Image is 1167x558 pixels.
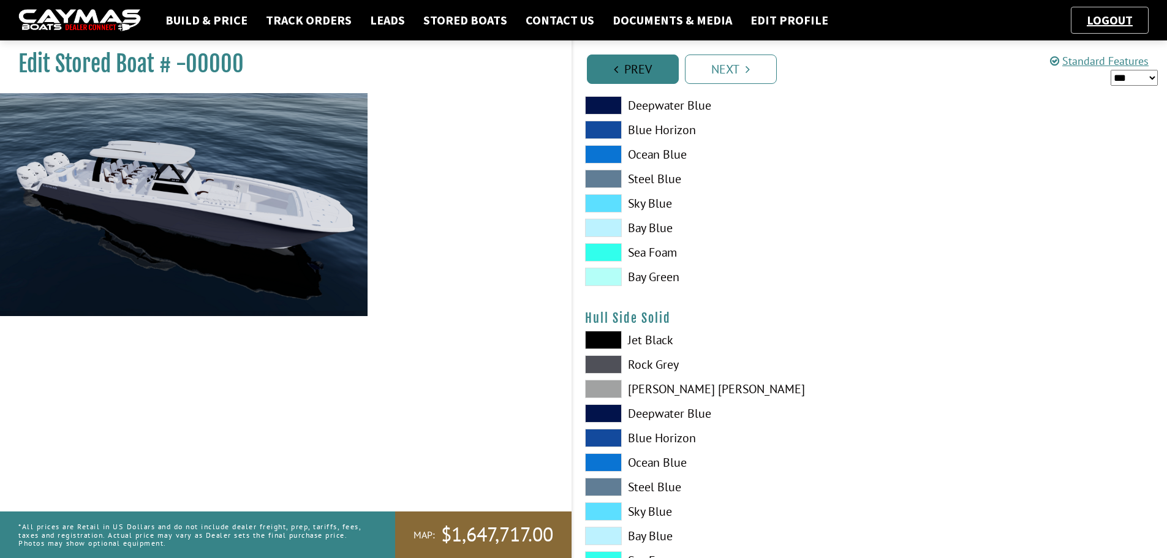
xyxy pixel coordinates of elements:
[587,55,679,84] a: Prev
[18,9,141,32] img: caymas-dealer-connect-2ed40d3bc7270c1d8d7ffb4b79bf05adc795679939227970def78ec6f6c03838.gif
[585,404,858,423] label: Deepwater Blue
[585,429,858,447] label: Blue Horizon
[585,331,858,349] label: Jet Black
[585,355,858,374] label: Rock Grey
[417,12,513,28] a: Stored Boats
[585,170,858,188] label: Steel Blue
[519,12,600,28] a: Contact Us
[18,516,368,553] p: *All prices are Retail in US Dollars and do not include dealer freight, prep, tariffs, fees, taxe...
[585,268,858,286] label: Bay Green
[18,50,541,78] h1: Edit Stored Boat # -00000
[585,194,858,213] label: Sky Blue
[744,12,834,28] a: Edit Profile
[585,453,858,472] label: Ocean Blue
[585,527,858,545] label: Bay Blue
[441,522,553,548] span: $1,647,717.00
[1050,54,1149,68] a: Standard Features
[159,12,254,28] a: Build & Price
[585,96,858,115] label: Deepwater Blue
[606,12,738,28] a: Documents & Media
[395,511,572,558] a: MAP:$1,647,717.00
[364,12,411,28] a: Leads
[585,219,858,237] label: Bay Blue
[1081,12,1139,28] a: Logout
[585,311,1155,326] h4: Hull Side Solid
[260,12,358,28] a: Track Orders
[414,529,435,541] span: MAP:
[585,243,858,262] label: Sea Foam
[585,380,858,398] label: [PERSON_NAME] [PERSON_NAME]
[585,145,858,164] label: Ocean Blue
[585,121,858,139] label: Blue Horizon
[685,55,777,84] a: Next
[585,502,858,521] label: Sky Blue
[585,478,858,496] label: Steel Blue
